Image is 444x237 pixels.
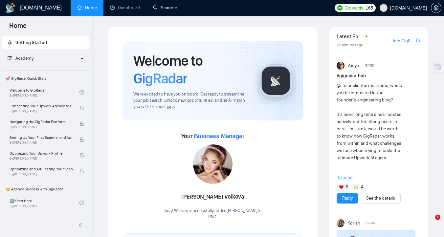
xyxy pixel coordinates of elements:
[366,195,395,202] a: See the details
[337,43,363,47] span: 25 minutes ago
[193,144,233,184] img: 1687099184959-16.jpg
[15,55,33,61] span: Academy
[416,37,420,44] a: export
[422,215,437,230] iframe: Intercom live chat
[133,91,249,110] span: We're excited to have you on board. Get ready to streamline your job search, unlock new opportuni...
[10,172,73,176] span: By [PERSON_NAME]
[361,193,401,204] button: See the details
[79,90,84,95] span: check-circle
[361,184,364,190] span: 4
[164,191,262,203] div: [PERSON_NAME] Volkova
[10,150,73,157] span: Optimizing Your Upwork Profile
[416,38,420,43] span: export
[164,208,262,220] div: Yaay! We have successfully added [PERSON_NAME] to
[194,133,244,140] span: Business Manager
[15,40,47,45] span: Getting Started
[344,4,364,11] span: Connects:
[392,37,415,45] a: Join GigRadar Slack Community
[5,3,16,13] img: logo
[365,63,374,69] span: [DATE]
[10,141,73,145] span: By [PERSON_NAME]
[10,109,73,113] span: By [PERSON_NAME]
[133,52,249,87] h1: Welcome to
[3,183,89,196] span: 👑 Agency Success with GigRadar
[337,83,356,88] span: @channel
[79,201,84,205] span: check-circle
[3,72,89,85] span: 🚀 GigRadar Quick Start
[365,220,376,226] span: 2:57 PM
[346,184,348,190] span: 6
[153,5,177,11] a: searchScanner
[79,137,84,142] span: lock
[347,220,360,227] span: Korlan
[8,56,12,60] span: fund-projection-screen
[79,106,84,110] span: lock
[337,193,358,204] button: Reply
[10,125,73,129] span: By [PERSON_NAME]
[10,103,73,109] span: Connecting Your Upwork Agency to GigRadar
[10,85,79,99] a: Welcome to GigRadarBy[PERSON_NAME]
[133,70,187,87] span: GigRadar
[78,222,85,228] span: double-left
[337,5,343,11] img: upwork-logo.png
[259,64,292,97] img: gigradar-logo.png
[338,175,353,180] span: Expand
[10,157,73,161] span: By [PERSON_NAME]
[337,219,344,227] img: Korlan
[339,185,344,189] img: ❤️
[435,215,440,220] span: 1
[337,72,420,79] h1: # gigradar-hub
[10,196,79,210] a: 1️⃣ Start HereBy[PERSON_NAME]
[347,62,361,69] span: Vadym
[79,121,84,126] span: lock
[2,36,89,49] li: Getting Started
[79,153,84,158] span: lock
[431,3,441,13] button: setting
[381,6,386,10] span: user
[342,195,353,202] a: Reply
[10,118,73,125] span: Navigating the GigRadar Platform
[164,214,262,220] p: PND .
[110,5,140,11] a: dashboardDashboard
[10,134,73,141] span: Setting Up Your First Scanner and Auto-Bidder
[8,40,12,45] span: rocket
[354,185,358,189] img: 🙌
[79,169,84,173] span: lock
[337,62,344,70] img: Vadym
[337,32,364,40] span: Latest Posts from the GigRadar Community
[431,5,441,11] a: setting
[366,4,373,11] span: 165
[10,166,73,172] span: Optimizing and A/B Testing Your Scanner for Better Results
[77,5,97,11] a: homeHome
[4,21,32,35] span: Home
[8,55,33,61] span: Academy
[181,133,245,140] span: Your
